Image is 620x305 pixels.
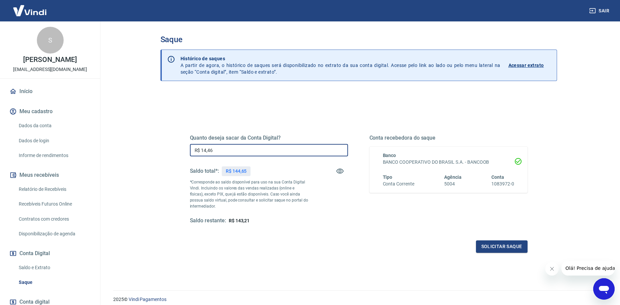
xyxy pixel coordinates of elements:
a: Saldo e Extrato [16,261,92,275]
span: Conta [491,174,504,180]
a: Relatório de Recebíveis [16,182,92,196]
p: Acessar extrato [508,62,544,69]
span: Banco [383,153,396,158]
p: [PERSON_NAME] [23,56,77,63]
h5: Conta recebedora do saque [369,135,528,141]
p: [EMAIL_ADDRESS][DOMAIN_NAME] [13,66,87,73]
img: Vindi [8,0,52,21]
iframe: Fechar mensagem [545,262,559,276]
p: *Corresponde ao saldo disponível para uso na sua Conta Digital Vindi. Incluindo os valores das ve... [190,179,308,209]
h3: Saque [160,35,557,44]
a: Recebíveis Futuros Online [16,197,92,211]
button: Meus recebíveis [8,168,92,182]
p: Histórico de saques [181,55,500,62]
button: Meu cadastro [8,104,92,119]
p: A partir de agora, o histórico de saques será disponibilizado no extrato da sua conta digital. Ac... [181,55,500,75]
a: Saque [16,276,92,289]
a: Contratos com credores [16,212,92,226]
h6: 1083972-0 [491,180,514,187]
h6: 5004 [444,180,462,187]
a: Vindi Pagamentos [129,297,166,302]
a: Dados da conta [16,119,92,133]
a: Início [8,84,92,99]
h5: Quanto deseja sacar da Conta Digital? [190,135,348,141]
h5: Saldo restante: [190,217,226,224]
p: 2025 © [113,296,604,303]
a: Disponibilização de agenda [16,227,92,241]
button: Conta Digital [8,246,92,261]
span: R$ 143,21 [229,218,250,223]
span: Tipo [383,174,393,180]
a: Dados de login [16,134,92,148]
h5: Saldo total*: [190,168,219,174]
button: Sair [588,5,612,17]
span: Agência [444,174,462,180]
iframe: Mensagem da empresa [561,261,615,276]
button: Solicitar saque [476,240,528,253]
a: Informe de rendimentos [16,149,92,162]
span: Olá! Precisa de ajuda? [4,5,56,10]
h6: BANCO COOPERATIVO DO BRASIL S.A. - BANCOOB [383,159,514,166]
iframe: Botão para abrir a janela de mensagens [593,278,615,300]
h6: Conta Corrente [383,180,414,187]
div: S [37,27,64,54]
p: R$ 144,65 [226,168,247,175]
a: Acessar extrato [508,55,551,75]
